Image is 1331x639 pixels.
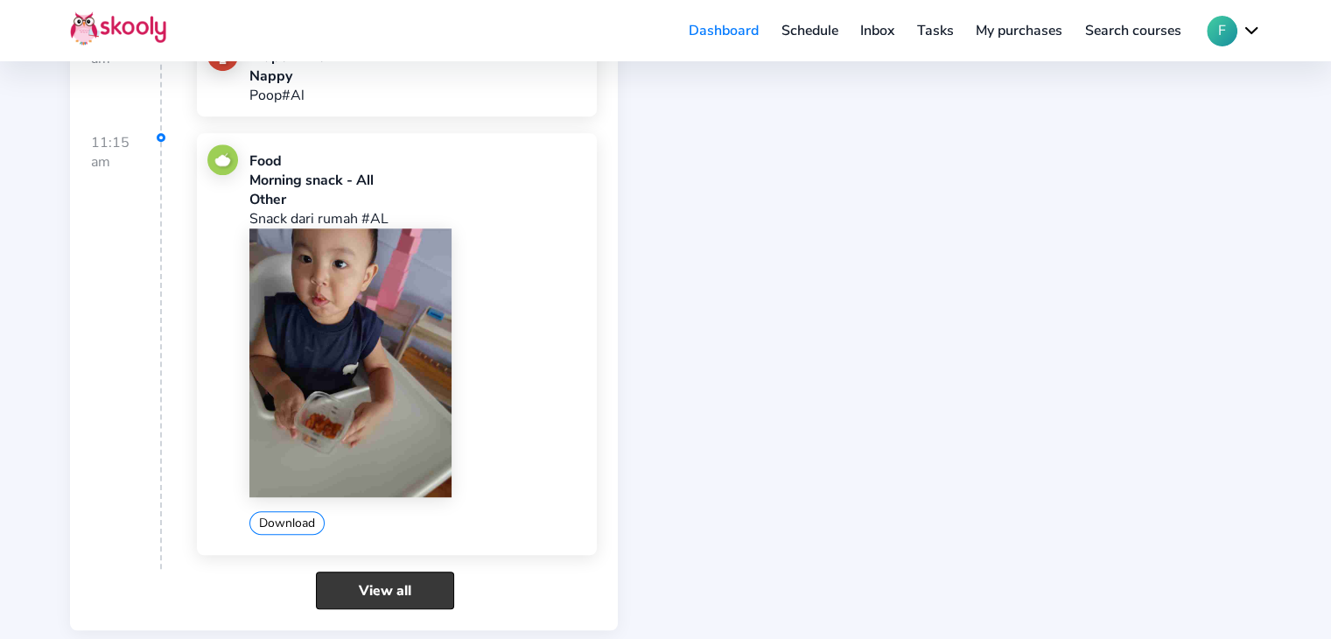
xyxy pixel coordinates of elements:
[207,144,238,175] img: food.jpg
[316,572,454,609] a: View all
[770,17,850,45] a: Schedule
[249,190,585,209] div: Other
[91,30,162,131] div: 10:13
[1074,17,1193,45] a: Search courses
[70,11,166,46] img: Skooly
[249,228,451,497] img: 202412070848115500931045662322111429528484446419202509090415532079206441038016.jpg
[964,17,1074,45] a: My purchases
[249,86,326,105] p: Poop#Al
[849,17,906,45] a: Inbox
[249,67,326,86] div: Nappy
[249,209,585,228] p: Snack dari rumah #AL
[249,511,325,535] button: Download
[249,151,585,171] div: Food
[906,17,965,45] a: Tasks
[249,171,585,190] div: Morning snack - All
[91,152,160,172] div: am
[1207,16,1261,46] button: Fchevron down outline
[677,17,770,45] a: Dashboard
[91,133,162,569] div: 11:15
